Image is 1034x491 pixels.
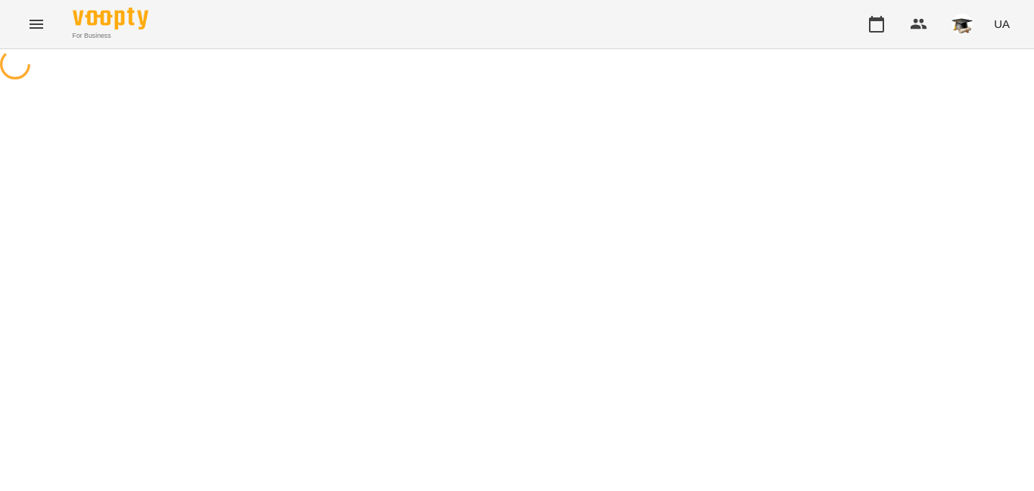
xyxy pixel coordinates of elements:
button: UA [988,10,1016,38]
img: 799722d1e4806ad049f10b02fe9e8a3e.jpg [951,14,973,35]
span: UA [994,16,1010,32]
img: Voopty Logo [73,8,148,30]
span: For Business [73,31,148,41]
button: Menu [18,6,55,42]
